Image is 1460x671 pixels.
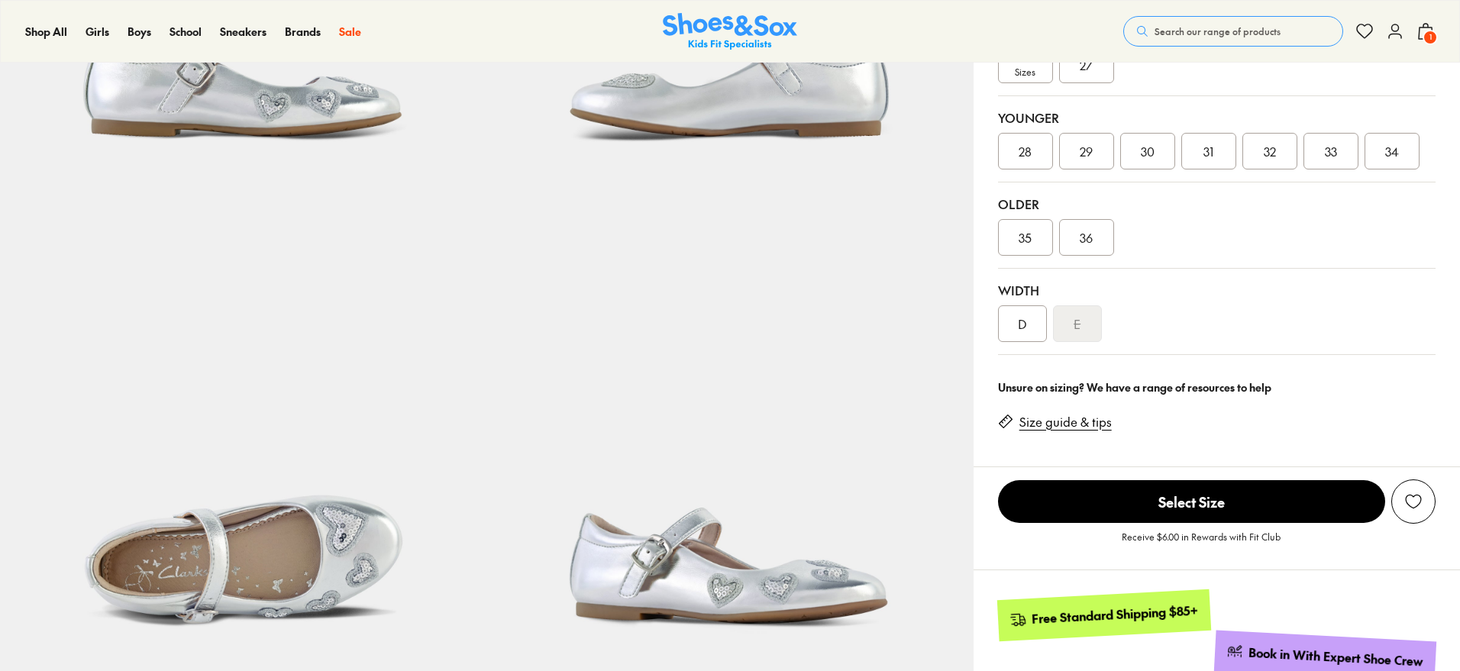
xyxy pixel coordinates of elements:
[1019,414,1112,431] a: Size guide & tips
[1248,644,1424,670] div: Book in With Expert Shoe Crew
[999,51,1052,79] span: Smaller Sizes
[128,24,151,39] span: Boys
[339,24,361,40] a: Sale
[170,24,202,39] span: School
[1391,479,1436,524] button: Add to Wishlist
[998,195,1436,213] div: Older
[996,589,1210,641] a: Free Standard Shipping $85+
[170,24,202,40] a: School
[998,480,1385,523] span: Select Size
[1325,142,1337,160] span: 33
[663,13,797,50] img: SNS_Logo_Responsive.svg
[1019,228,1032,247] span: 35
[1080,56,1093,74] span: 27
[1141,142,1155,160] span: 30
[1203,142,1213,160] span: 31
[1080,228,1093,247] span: 36
[1031,602,1198,627] div: Free Standard Shipping $85+
[220,24,266,40] a: Sneakers
[1123,16,1343,47] button: Search our range of products
[1080,142,1093,160] span: 29
[86,24,109,40] a: Girls
[1122,530,1281,557] p: Receive $6.00 in Rewards with Fit Club
[25,24,67,40] a: Shop All
[1416,15,1435,48] button: 1
[998,305,1047,342] div: D
[1264,142,1276,160] span: 32
[1019,142,1032,160] span: 28
[998,479,1385,524] button: Select Size
[285,24,321,39] span: Brands
[998,281,1436,299] div: Width
[1385,142,1399,160] span: 34
[25,24,67,39] span: Shop All
[1423,30,1438,45] span: 1
[1074,315,1080,333] s: E
[86,24,109,39] span: Girls
[1155,24,1281,38] span: Search our range of products
[998,379,1436,395] div: Unsure on sizing? We have a range of resources to help
[128,24,151,40] a: Boys
[220,24,266,39] span: Sneakers
[339,24,361,39] span: Sale
[663,13,797,50] a: Shoes & Sox
[285,24,321,40] a: Brands
[998,108,1436,127] div: Younger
